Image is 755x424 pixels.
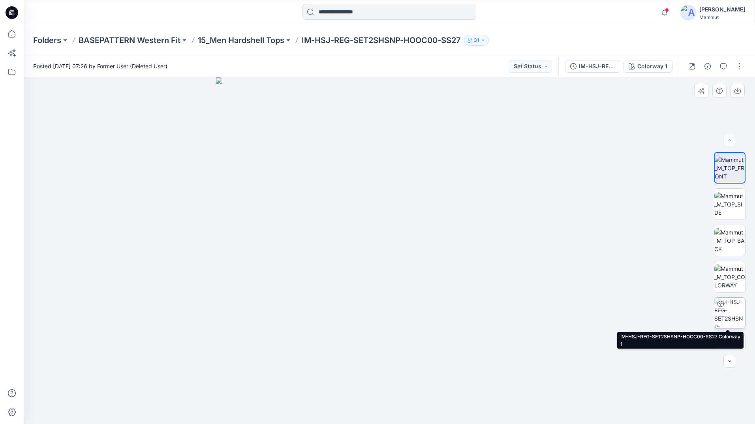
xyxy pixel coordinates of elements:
button: Details [701,60,714,73]
div: Mammut [699,14,745,20]
img: eyJhbGciOiJIUzI1NiIsImtpZCI6IjAiLCJzbHQiOiJzZXMiLCJ0eXAiOiJKV1QifQ.eyJkYXRhIjp7InR5cGUiOiJzdG9yYW... [216,77,563,424]
div: [PERSON_NAME] [699,5,745,14]
img: IM-HSJ-REG-SET2SHSNP-HOOC00-SS27 Colorway 1 [714,298,745,328]
button: IM-HSJ-REG-SET2SHSNP-HOOC00-SS27 [565,60,620,73]
a: Folders [33,35,61,46]
img: Mammut_M_TOP_TT [714,341,745,358]
img: avatar [680,5,696,21]
img: Mammut_M_TOP_FRONT [715,156,745,180]
button: Colorway 1 [624,60,672,73]
p: 31 [474,36,479,45]
div: Colorway 1 [637,62,667,71]
img: Mammut_M_TOP_COLORWAY [714,265,745,289]
div: IM-HSJ-REG-SET2SHSNP-HOOC00-SS27 [579,62,615,71]
img: Mammut_M_TOP_SIDE [714,192,745,217]
p: IM-HSJ-REG-SET2SHSNP-HOOC00-SS27 [302,35,461,46]
button: 31 [464,35,489,46]
a: Former User (Deleted User) [97,63,167,69]
span: Posted [DATE] 07:26 by [33,62,167,70]
a: 15_Men Hardshell Tops [198,35,284,46]
a: BASEPATTERN Western Fit [79,35,180,46]
img: Mammut_M_TOP_BACK [714,228,745,253]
